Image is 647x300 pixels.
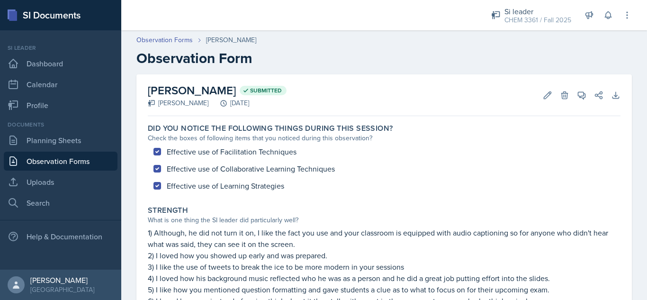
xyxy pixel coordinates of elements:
[250,87,282,94] span: Submitted
[148,250,620,261] p: 2) I loved how you showed up early and was prepared.
[30,275,94,285] div: [PERSON_NAME]
[148,215,620,225] div: What is one thing the SI leader did particularly well?
[148,82,287,99] h2: [PERSON_NAME]
[504,15,571,25] div: CHEM 3361 / Fall 2025
[504,6,571,17] div: Si leader
[148,124,393,133] label: Did you notice the following things during this session?
[208,98,249,108] div: [DATE]
[4,131,117,150] a: Planning Sheets
[148,206,188,215] label: Strength
[4,120,117,129] div: Documents
[148,261,620,273] p: 3) I like the use of tweets to break the ice to be more modern in your sessions
[148,284,620,295] p: 5) I like how you mentioned question formatting and gave students a clue as to what to focus on f...
[4,152,117,171] a: Observation Forms
[148,133,620,143] div: Check the boxes of following items that you noticed during this observation?
[148,98,208,108] div: [PERSON_NAME]
[136,50,632,67] h2: Observation Form
[4,96,117,115] a: Profile
[4,173,117,191] a: Uploads
[4,54,117,73] a: Dashboard
[136,35,193,45] a: Observation Forms
[4,193,117,212] a: Search
[30,285,94,294] div: [GEOGRAPHIC_DATA]
[148,273,620,284] p: 4) I loved how his background music reflected who he was as a person and he did a great job putti...
[4,227,117,246] div: Help & Documentation
[4,75,117,94] a: Calendar
[148,227,620,250] p: 1) Although, he did not turn it on, I like the fact you use and your classroom is equipped with a...
[4,44,117,52] div: Si leader
[206,35,256,45] div: [PERSON_NAME]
